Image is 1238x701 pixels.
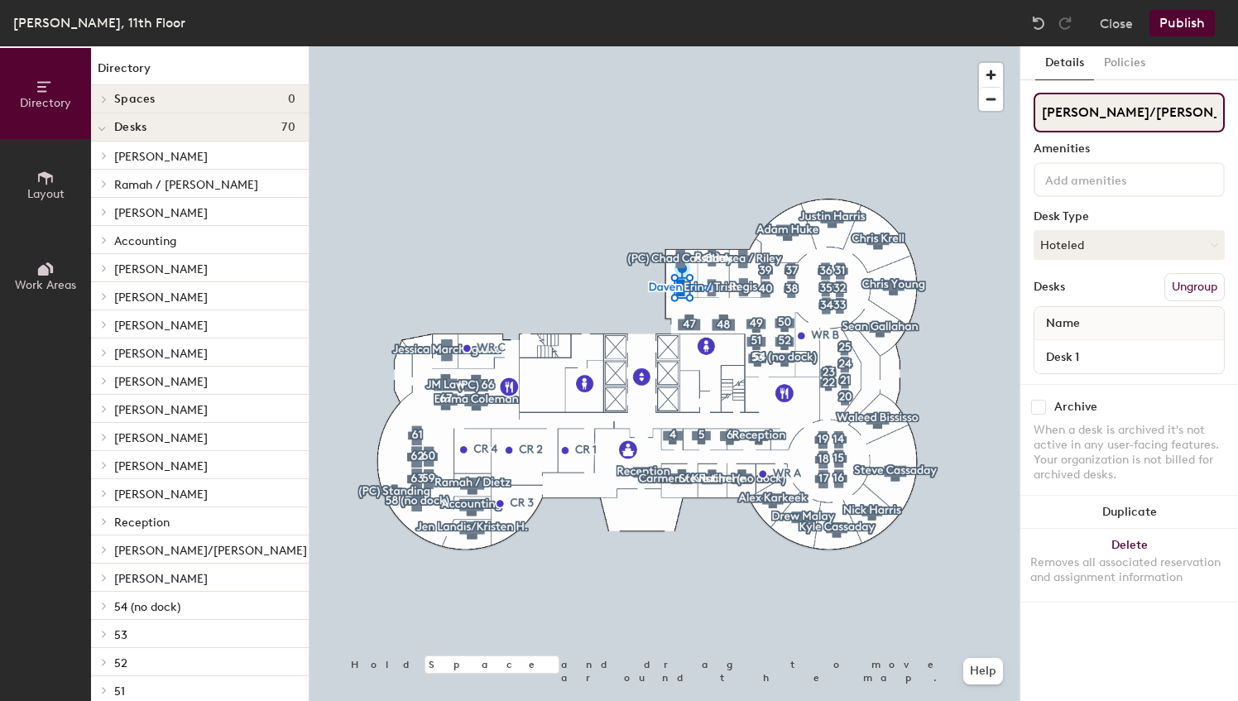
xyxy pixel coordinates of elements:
div: Desks [1034,281,1065,294]
button: Ungroup [1164,273,1225,301]
span: 52 [114,656,127,670]
span: [PERSON_NAME] [114,262,208,276]
span: [PERSON_NAME] [114,347,208,361]
span: Desks [114,121,146,134]
span: [PERSON_NAME] [114,375,208,389]
span: Reception [114,516,170,530]
button: Help [963,658,1003,684]
span: [PERSON_NAME] [114,150,208,164]
span: [PERSON_NAME] [114,319,208,333]
div: Archive [1054,401,1097,414]
span: 70 [281,121,295,134]
span: [PERSON_NAME] [114,206,208,220]
button: DeleteRemoves all associated reservation and assignment information [1020,529,1238,602]
img: Redo [1057,15,1073,31]
span: [PERSON_NAME] [114,487,208,502]
span: [PERSON_NAME] [114,459,208,473]
span: [PERSON_NAME] [114,572,208,586]
span: Directory [20,96,71,110]
div: When a desk is archived it's not active in any user-facing features. Your organization is not bil... [1034,423,1225,483]
span: 0 [288,93,295,106]
span: [PERSON_NAME] [114,431,208,445]
button: Duplicate [1020,496,1238,529]
span: 51 [114,684,125,699]
span: Work Areas [15,278,76,292]
input: Unnamed desk [1038,345,1221,368]
span: [PERSON_NAME]/[PERSON_NAME] [114,544,307,558]
button: Close [1100,10,1133,36]
span: [PERSON_NAME] [114,403,208,417]
button: Policies [1094,46,1155,80]
button: Publish [1149,10,1215,36]
div: Desk Type [1034,210,1225,223]
div: [PERSON_NAME], 11th Floor [13,12,185,33]
img: Undo [1030,15,1047,31]
span: [PERSON_NAME] [114,290,208,305]
span: 54 (no dock) [114,600,180,614]
button: Details [1035,46,1094,80]
span: 53 [114,628,127,642]
h1: Directory [91,60,309,85]
div: Removes all associated reservation and assignment information [1030,555,1228,585]
span: Ramah / [PERSON_NAME] [114,178,258,192]
span: Name [1038,309,1088,338]
span: Layout [27,187,65,201]
button: Hoteled [1034,230,1225,260]
span: Spaces [114,93,156,106]
input: Add amenities [1042,169,1191,189]
span: Accounting [114,234,176,248]
div: Amenities [1034,142,1225,156]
